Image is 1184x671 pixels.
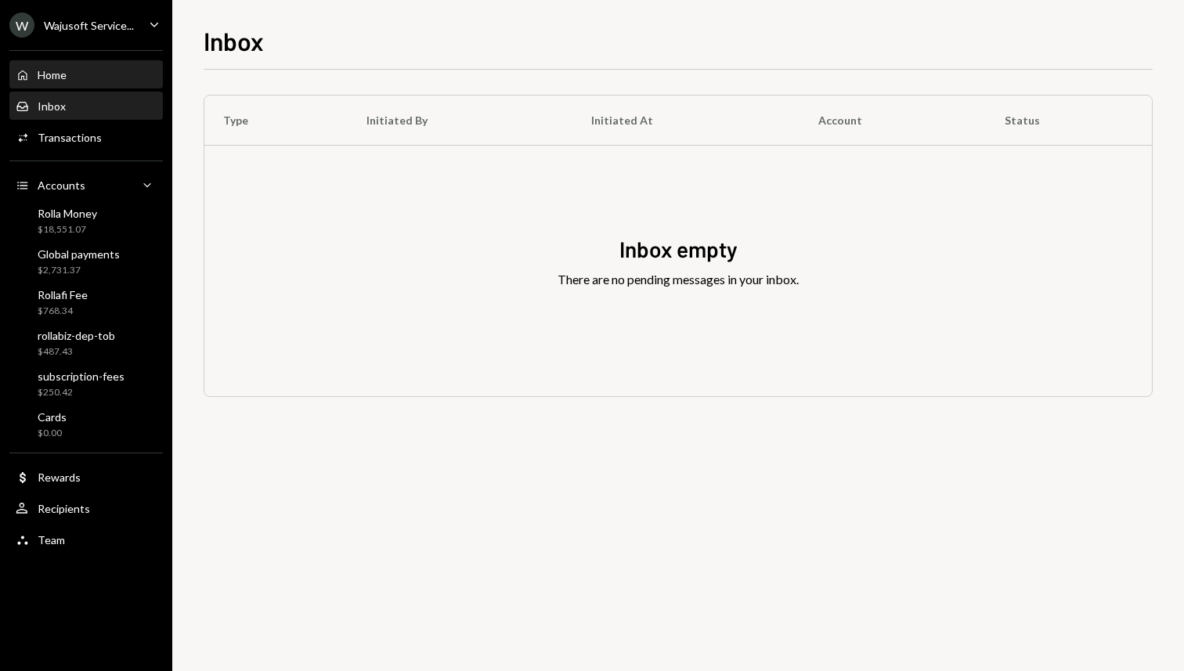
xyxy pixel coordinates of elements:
a: rollabiz-dep-tob$487.43 [9,324,163,362]
div: Rolla Money [38,207,97,220]
a: Transactions [9,123,163,151]
div: Rollafi Fee [38,288,88,301]
div: Recipients [38,502,90,515]
div: $2,731.37 [38,264,120,277]
div: subscription-fees [38,370,125,383]
div: There are no pending messages in your inbox. [558,270,799,289]
th: Type [204,96,348,146]
h1: Inbox [204,25,264,56]
div: $18,551.07 [38,223,97,236]
a: Team [9,525,163,554]
a: Recipients [9,494,163,522]
div: $0.00 [38,427,67,440]
div: Rewards [38,471,81,484]
th: Initiated At [572,96,800,146]
a: Home [9,60,163,88]
div: Team [38,533,65,547]
div: Inbox [38,99,66,113]
div: Accounts [38,179,85,192]
a: Global payments$2,731.37 [9,243,163,280]
th: Initiated By [348,96,573,146]
a: Rolla Money$18,551.07 [9,202,163,240]
a: Rewards [9,463,163,491]
a: Rollafi Fee$768.34 [9,283,163,321]
a: Inbox [9,92,163,120]
div: W [9,13,34,38]
div: Home [38,68,67,81]
div: Global payments [38,247,120,261]
div: $487.43 [38,345,115,359]
div: rollabiz-dep-tob [38,329,115,342]
a: subscription-fees$250.42 [9,365,163,402]
th: Status [986,96,1152,146]
div: $250.42 [38,386,125,399]
div: Wajusoft Service... [44,19,134,32]
a: Cards$0.00 [9,406,163,443]
div: Transactions [38,131,102,144]
th: Account [800,96,985,146]
div: Cards [38,410,67,424]
a: Accounts [9,171,163,199]
div: $768.34 [38,305,88,318]
div: Inbox empty [619,234,738,265]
